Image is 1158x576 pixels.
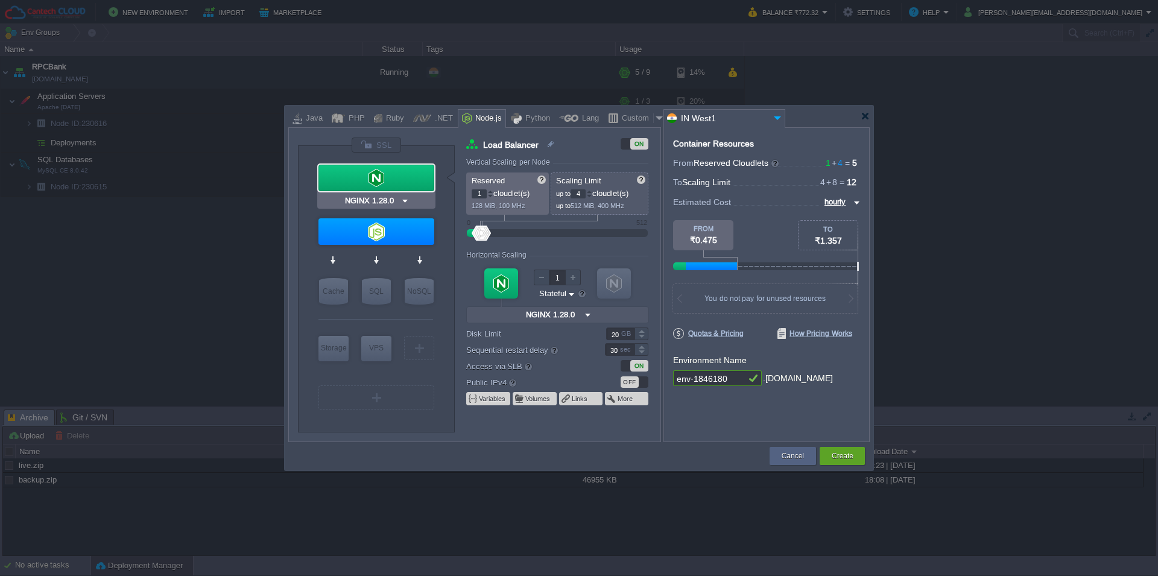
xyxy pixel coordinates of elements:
div: Vertical Scaling per Node [466,158,553,166]
button: Links [572,394,589,404]
label: Environment Name [673,355,747,365]
p: cloudlet(s) [556,186,644,198]
div: .[DOMAIN_NAME] [763,370,833,387]
span: 512 MiB, 400 MHz [571,202,624,209]
span: ₹1.357 [815,236,842,245]
button: More [618,394,634,404]
span: Reserved Cloudlets [694,158,780,168]
div: PHP [345,110,365,128]
div: Node.js [472,110,502,128]
span: To [673,177,682,187]
span: From [673,158,694,168]
div: .NET [431,110,453,128]
p: cloudlet(s) [472,186,545,198]
div: Container Resources [673,139,754,148]
span: 12 [847,177,856,187]
button: Variables [479,394,507,404]
div: Application Servers [318,218,434,245]
div: VPS [361,336,391,360]
span: 5 [852,158,857,168]
span: 4 [831,158,843,168]
span: = [843,158,852,168]
div: OFF [621,376,639,388]
div: Cache [319,278,348,305]
div: Storage Containers [318,336,349,361]
div: Elastic VPS [361,336,391,361]
span: How Pricing Works [777,328,852,339]
span: 128 MiB, 100 MHz [472,202,525,209]
div: NoSQL Databases [405,278,434,305]
span: + [831,158,838,168]
span: Scaling Limit [556,176,601,185]
div: Horizontal Scaling [466,251,530,259]
div: Python [522,110,550,128]
div: Java [302,110,323,128]
div: Load Balancer [318,165,434,191]
button: Volumes [525,394,551,404]
div: SQL Databases [362,278,391,305]
span: + [825,177,832,187]
div: Create New Layer [404,336,434,360]
button: Create [832,450,853,462]
button: Cancel [782,450,804,462]
div: 0 [467,219,470,226]
div: TO [799,226,858,233]
label: Public IPv4 [466,376,589,389]
div: Storage [318,336,349,360]
span: Quotas & Pricing [673,328,744,339]
div: SQL [362,278,391,305]
span: Reserved [472,176,505,185]
div: 512 [636,219,647,226]
label: Disk Limit [466,328,589,340]
div: GB [621,328,633,340]
div: Custom [618,110,653,128]
span: ₹0.475 [690,235,717,245]
span: 1 [826,158,831,168]
div: Create New Layer [318,385,434,410]
div: Lang [578,110,599,128]
span: = [837,177,847,187]
label: Sequential restart delay [466,343,589,356]
span: up to [556,202,571,209]
div: FROM [673,225,733,232]
span: 8 [825,177,837,187]
div: ON [630,138,648,150]
div: NoSQL [405,278,434,305]
span: 4 [820,177,825,187]
label: Access via SLB [466,359,589,373]
div: sec [620,344,633,355]
span: up to [556,190,571,197]
span: Scaling Limit [682,177,730,187]
div: ON [630,360,648,372]
div: Ruby [382,110,404,128]
span: Estimated Cost [673,195,731,209]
